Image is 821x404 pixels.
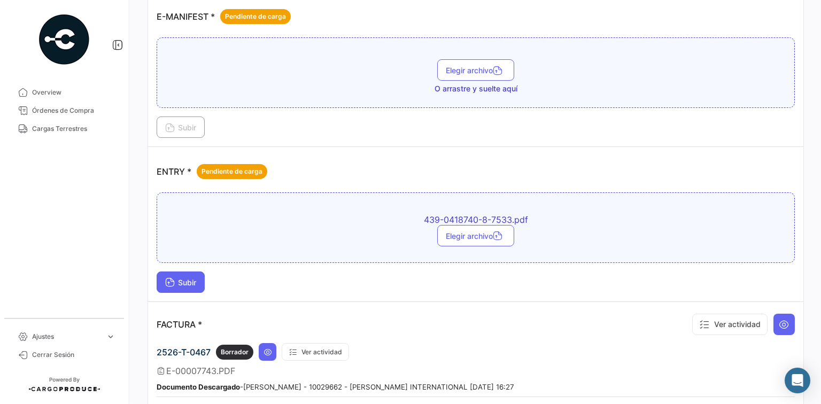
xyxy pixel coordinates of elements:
[9,102,120,120] a: Órdenes de Compra
[157,9,291,24] p: E-MANIFEST *
[32,88,115,97] span: Overview
[157,164,267,179] p: ENTRY *
[785,368,810,393] div: Abrir Intercom Messenger
[446,231,506,240] span: Elegir archivo
[435,83,517,94] span: O arrastre y suelte aquí
[221,347,249,357] span: Borrador
[157,383,240,391] b: Documento Descargado
[157,271,205,293] button: Subir
[289,214,663,225] span: 439-0418740-8-7533.pdf
[437,59,514,81] button: Elegir archivo
[166,366,235,376] span: E-00007743.PDF
[9,83,120,102] a: Overview
[32,106,115,115] span: Órdenes de Compra
[165,123,196,132] span: Subir
[32,124,115,134] span: Cargas Terrestres
[37,13,91,66] img: powered-by.png
[157,347,211,358] span: 2526-T-0467
[106,332,115,341] span: expand_more
[202,167,262,176] span: Pendiente de carga
[282,343,349,361] button: Ver actividad
[437,225,514,246] button: Elegir archivo
[9,120,120,138] a: Cargas Terrestres
[32,350,115,360] span: Cerrar Sesión
[157,383,514,391] small: - [PERSON_NAME] - 10029662 - [PERSON_NAME] INTERNATIONAL [DATE] 16:27
[165,278,196,287] span: Subir
[157,319,202,330] p: FACTURA *
[32,332,102,341] span: Ajustes
[157,116,205,138] button: Subir
[446,66,506,75] span: Elegir archivo
[692,314,768,335] button: Ver actividad
[225,12,286,21] span: Pendiente de carga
